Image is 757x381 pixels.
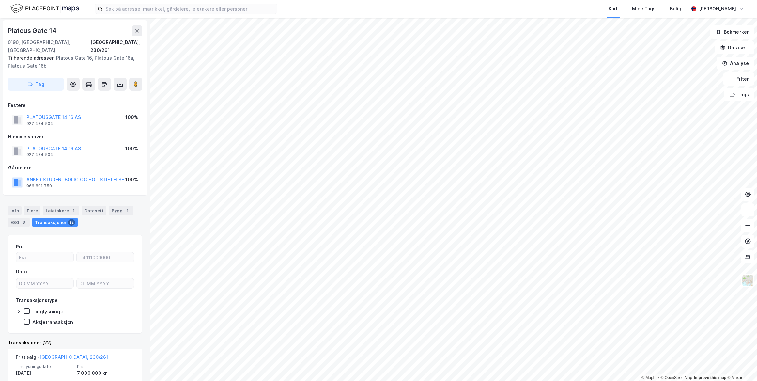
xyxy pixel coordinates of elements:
input: Fra [16,252,73,262]
div: Mine Tags [632,5,656,13]
div: Kart [609,5,618,13]
div: Festere [8,102,142,109]
div: 100% [125,145,138,152]
input: DD.MM.YYYY [16,278,73,288]
div: 966 891 750 [26,183,52,189]
div: 7 000 000 kr [77,369,134,377]
div: 3 [21,219,27,226]
div: Platous Gate 14 [8,25,58,36]
div: Dato [16,268,27,276]
div: Kontrollprogram for chat [724,350,757,381]
a: Improve this map [694,375,726,380]
a: [GEOGRAPHIC_DATA], 230/261 [39,354,108,360]
button: Analyse [717,57,754,70]
div: Info [8,206,22,215]
span: Pris [77,364,134,369]
div: 1 [70,207,77,214]
button: Filter [723,72,754,86]
button: Tag [8,78,64,91]
div: 100% [125,176,138,183]
input: DD.MM.YYYY [77,278,134,288]
div: [PERSON_NAME] [699,5,736,13]
div: Transaksjonstype [16,296,58,304]
div: 927 434 504 [26,152,53,157]
div: Bolig [670,5,681,13]
div: Transaksjoner [32,218,78,227]
div: Leietakere [43,206,79,215]
div: Transaksjoner (22) [8,339,142,347]
div: 22 [68,219,75,226]
div: 927 434 504 [26,121,53,126]
button: Datasett [715,41,754,54]
span: Tinglysningsdato [16,364,73,369]
a: OpenStreetMap [661,375,692,380]
div: Platous Gate 16, Platous Gate 16a, Platous Gate 16b [8,54,137,70]
div: Gårdeiere [8,164,142,172]
div: ESG [8,218,30,227]
div: 0190, [GEOGRAPHIC_DATA], [GEOGRAPHIC_DATA] [8,39,90,54]
div: Aksjetransaksjon [32,319,73,325]
div: 100% [125,113,138,121]
div: 1 [124,207,131,214]
input: Søk på adresse, matrikkel, gårdeiere, leietakere eller personer [103,4,277,14]
div: Bygg [109,206,133,215]
div: [GEOGRAPHIC_DATA], 230/261 [90,39,142,54]
div: Pris [16,243,25,251]
input: Til 111000000 [77,252,134,262]
div: Fritt salg - [16,353,108,364]
button: Tags [724,88,754,101]
div: [DATE] [16,369,73,377]
img: Z [742,274,754,287]
div: Tinglysninger [32,309,65,315]
div: Hjemmelshaver [8,133,142,141]
div: Eiere [24,206,40,215]
div: Datasett [82,206,106,215]
button: Bokmerker [710,25,754,39]
span: Tilhørende adresser: [8,55,56,61]
a: Mapbox [641,375,659,380]
iframe: Chat Widget [724,350,757,381]
img: logo.f888ab2527a4732fd821a326f86c7f29.svg [10,3,79,14]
